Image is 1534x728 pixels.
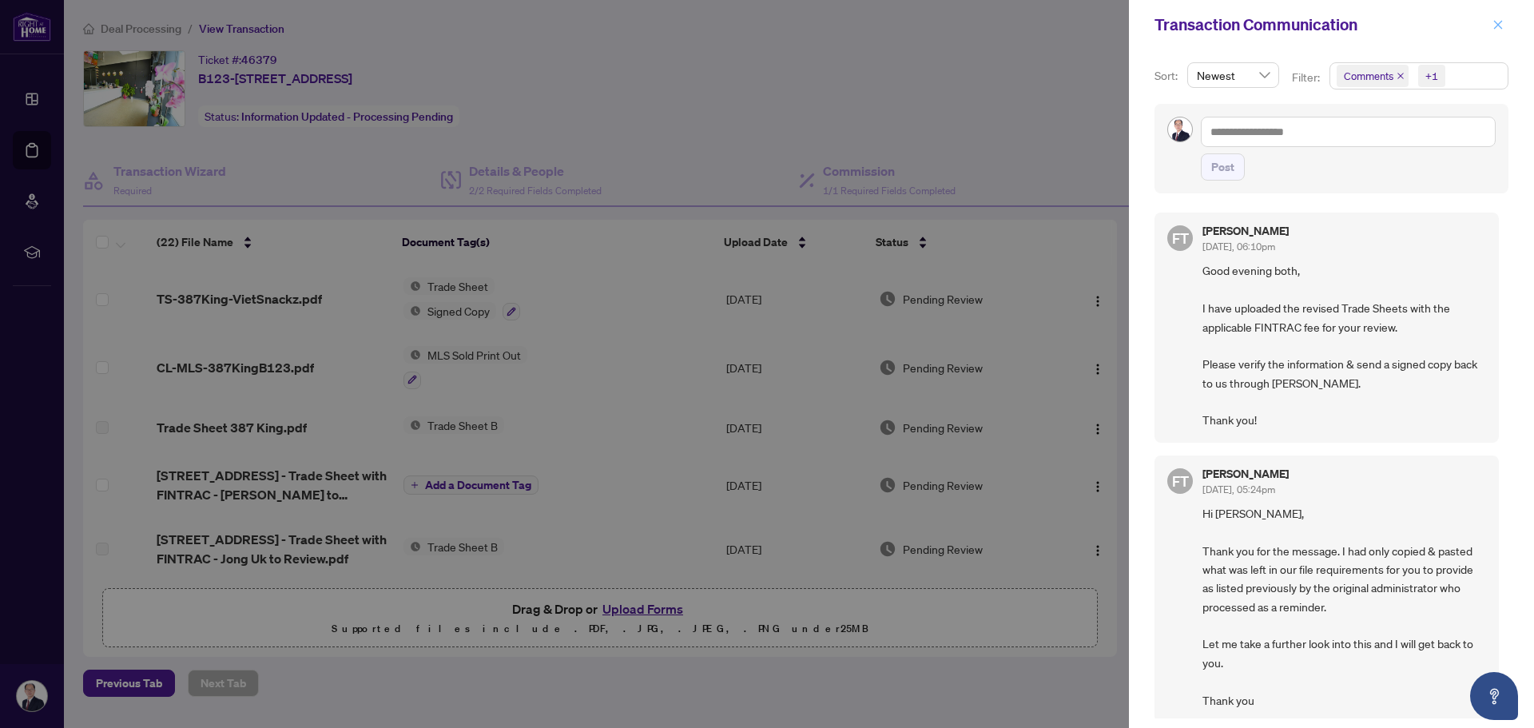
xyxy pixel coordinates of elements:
div: +1 [1425,68,1438,84]
button: Post [1201,153,1245,181]
span: Hi [PERSON_NAME], Thank you for the message. I had only copied & pasted what was left in our file... [1202,504,1486,710]
span: FT [1172,470,1189,492]
img: Profile Icon [1168,117,1192,141]
span: close [1492,19,1504,30]
span: close [1397,72,1405,80]
h5: [PERSON_NAME] [1202,225,1289,237]
h5: [PERSON_NAME] [1202,468,1289,479]
span: [DATE], 06:10pm [1202,241,1275,253]
span: Newest [1197,63,1270,87]
span: [DATE], 05:24pm [1202,483,1275,495]
p: Filter: [1292,69,1322,86]
span: Comments [1337,65,1409,87]
span: FT [1172,227,1189,249]
span: Comments [1344,68,1393,84]
div: Transaction Communication [1154,13,1488,37]
p: Sort: [1154,67,1181,85]
span: Good evening both, I have uploaded the revised Trade Sheets with the applicable FINTRAC fee for y... [1202,261,1486,429]
button: Open asap [1470,672,1518,720]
